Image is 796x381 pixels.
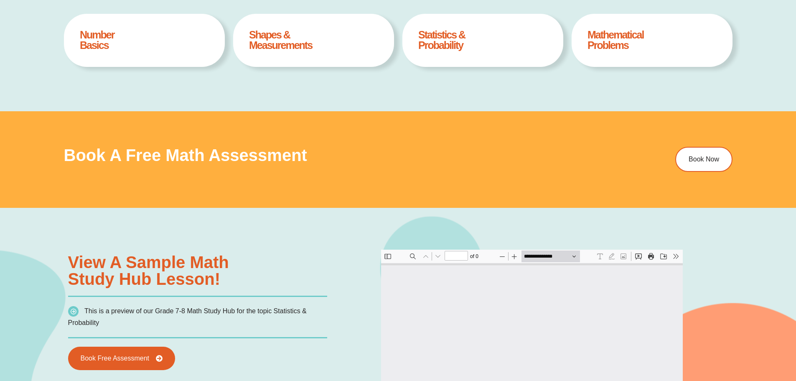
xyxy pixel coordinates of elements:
[249,30,378,51] h4: Shapes & Measurements
[68,306,79,317] img: icon-list.png
[68,347,175,370] a: Book Free Assessment
[657,286,796,381] iframe: Chat Widget
[213,1,225,13] button: Text
[88,1,100,13] span: of ⁨0⁩
[689,156,719,163] span: Book Now
[64,147,592,164] h3: Book a Free Math Assessment
[237,1,248,13] button: Add or edit images
[81,355,150,362] span: Book Free Assessment
[80,30,209,51] h4: Number Basics
[675,147,732,172] a: Book Now
[68,307,307,326] span: This is a preview of our Grade 7-8 Math Study Hub for the topic Statistics & Probability
[418,30,547,51] h4: Statistics & Probability
[68,254,327,287] h3: View a sample Math Study Hub lesson!
[225,1,237,13] button: Draw
[587,30,716,51] h4: Mathematical Problems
